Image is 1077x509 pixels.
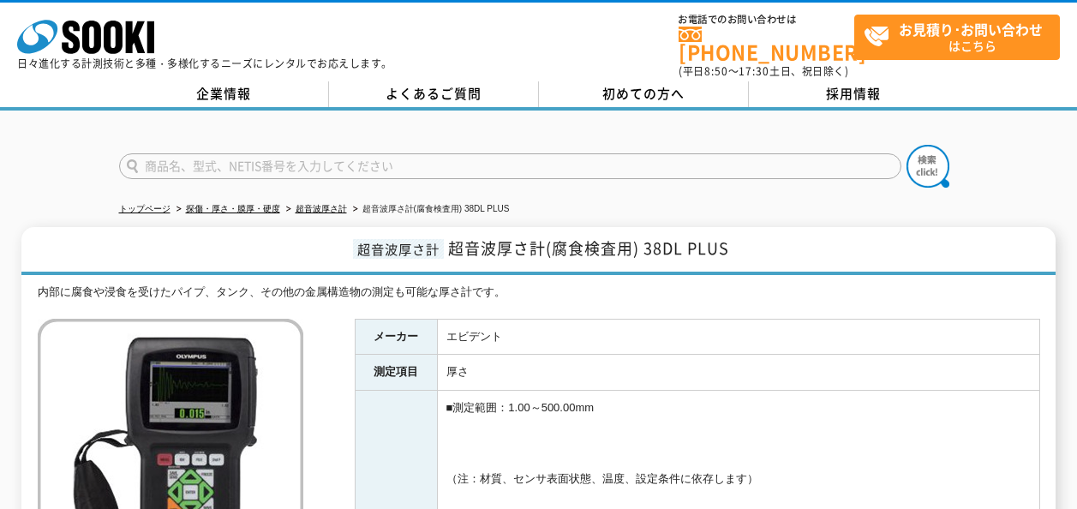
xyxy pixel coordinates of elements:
[602,84,685,103] span: 初めての方へ
[353,239,444,259] span: 超音波厚さ計
[864,15,1059,58] span: はこちら
[296,204,347,213] a: 超音波厚さ計
[899,19,1043,39] strong: お見積り･お問い合わせ
[437,355,1039,391] td: 厚さ
[38,284,1040,302] div: 内部に腐食や浸食を受けたパイプ、タンク、その他の金属構造物の測定も可能な厚さ計です。
[119,204,171,213] a: トップページ
[854,15,1060,60] a: お見積り･お問い合わせはこちら
[539,81,749,107] a: 初めての方へ
[679,63,848,79] span: (平日 ～ 土日、祝日除く)
[329,81,539,107] a: よくあるご質問
[119,153,901,179] input: 商品名、型式、NETIS番号を入力してください
[355,355,437,391] th: 測定項目
[679,27,854,62] a: [PHONE_NUMBER]
[679,15,854,25] span: お電話でのお問い合わせは
[17,58,392,69] p: 日々進化する計測技術と多種・多様化するニーズにレンタルでお応えします。
[350,201,510,219] li: 超音波厚さ計(腐食検査用) 38DL PLUS
[704,63,728,79] span: 8:50
[119,81,329,107] a: 企業情報
[437,319,1039,355] td: エビデント
[749,81,959,107] a: 採用情報
[448,237,729,260] span: 超音波厚さ計(腐食検査用) 38DL PLUS
[186,204,280,213] a: 探傷・厚さ・膜厚・硬度
[739,63,769,79] span: 17:30
[355,319,437,355] th: メーカー
[906,145,949,188] img: btn_search.png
